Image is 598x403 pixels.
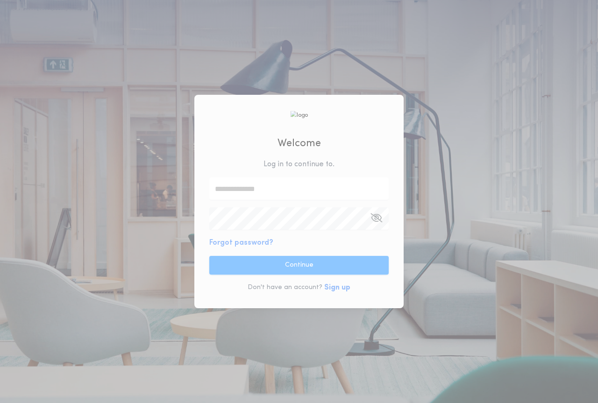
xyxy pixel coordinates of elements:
[290,111,308,120] img: logo
[263,159,335,170] p: Log in to continue to .
[278,136,321,151] h2: Welcome
[324,282,350,293] button: Sign up
[209,256,389,275] button: Continue
[209,237,273,248] button: Forgot password?
[248,283,322,292] p: Don't have an account?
